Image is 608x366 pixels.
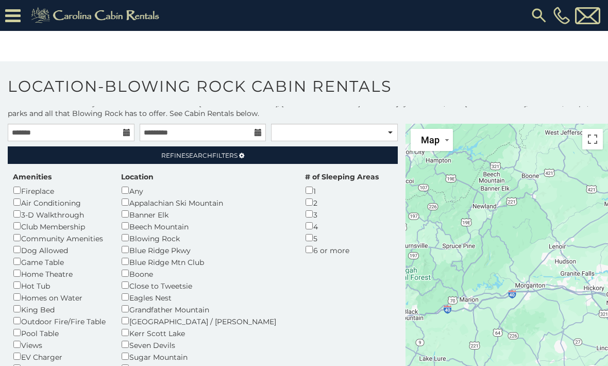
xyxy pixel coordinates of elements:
[13,315,106,327] div: Outdoor Fire/Fire Table
[13,279,106,291] div: Hot Tub
[161,152,238,159] span: Refine Filters
[13,303,106,315] div: King Bed
[13,339,106,351] div: Views
[8,146,398,164] a: RefineSearchFilters
[13,244,106,256] div: Dog Allowed
[121,220,290,232] div: Beech Mountain
[121,327,290,339] div: Kerr Scott Lake
[13,220,106,232] div: Club Membership
[121,185,290,196] div: Any
[121,279,290,291] div: Close to Tweetsie
[13,351,106,362] div: EV Charger
[121,196,290,208] div: Appalachian Ski Mountain
[121,232,290,244] div: Blowing Rock
[13,268,106,279] div: Home Theatre
[121,244,290,256] div: Blue Ridge Pkwy
[305,196,379,208] div: 2
[121,315,290,327] div: [GEOGRAPHIC_DATA] / [PERSON_NAME]
[530,6,548,25] img: search-regular.svg
[411,129,453,151] button: Change map style
[305,220,379,232] div: 4
[121,351,290,362] div: Sugar Mountain
[26,5,168,26] img: Khaki-logo.png
[121,256,290,268] div: Blue Ridge Mtn Club
[13,256,106,268] div: Game Table
[551,7,572,24] a: [PHONE_NUMBER]
[185,152,212,159] span: Search
[305,244,379,256] div: 6 or more
[13,291,106,303] div: Homes on Water
[13,172,52,182] label: Amenities
[13,208,106,220] div: 3-D Walkthrough
[121,291,290,303] div: Eagles Nest
[305,172,379,182] label: # of Sleeping Areas
[121,339,290,351] div: Seven Devils
[421,135,440,145] span: Map
[305,232,379,244] div: 5
[121,172,154,182] label: Location
[582,129,603,149] button: Toggle fullscreen view
[121,303,290,315] div: Grandfather Mountain
[13,327,106,339] div: Pool Table
[121,208,290,220] div: Banner Elk
[13,185,106,196] div: Fireplace
[13,196,106,208] div: Air Conditioning
[305,185,379,196] div: 1
[13,232,106,244] div: Community Amenities
[121,268,290,279] div: Boone
[305,208,379,220] div: 3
